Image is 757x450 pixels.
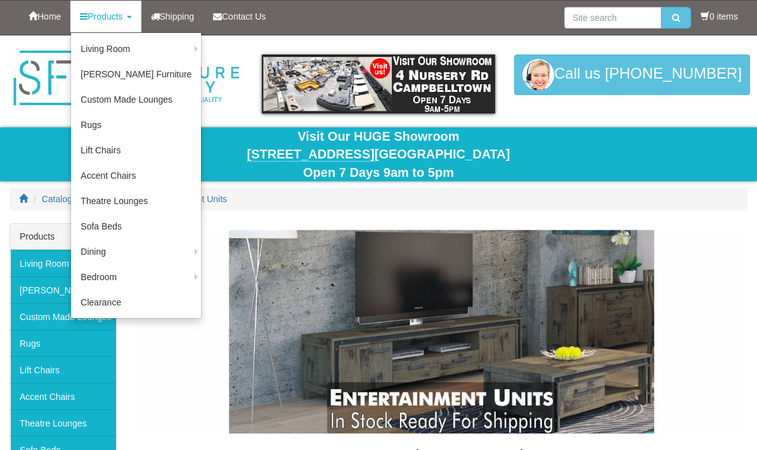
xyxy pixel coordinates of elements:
a: Theatre Lounges [71,188,201,214]
img: Entertainment Units [136,229,747,434]
span: Shipping [160,11,195,22]
a: Living Room [10,250,116,276]
li: 0 items [701,10,738,23]
a: Rugs [71,112,201,138]
div: Products [10,224,116,250]
a: Clearance [71,290,201,315]
a: Lift Chairs [71,138,201,163]
a: Bedroom [71,264,201,290]
a: Dining [71,239,201,264]
a: Accent Chairs [10,383,116,409]
a: Custom Made Lounges [71,87,201,112]
a: [PERSON_NAME] Furniture [71,61,201,87]
a: Theatre Lounges [10,409,116,436]
img: showroom.gif [262,55,495,113]
input: Site search [564,7,661,29]
a: Accent Chairs [71,163,201,188]
a: Home [19,1,70,32]
span: Contact Us [222,11,266,22]
div: Visit Our HUGE Showroom [GEOGRAPHIC_DATA] Open 7 Days 9am to 5pm [10,127,747,182]
a: Sofa Beds [71,214,201,239]
a: Shipping [141,1,204,32]
a: Living Room [71,36,201,61]
a: Lift Chairs [10,356,116,383]
a: Catalog [42,194,72,204]
span: Home [37,11,61,22]
a: Products [70,1,141,32]
a: Contact Us [204,1,275,32]
img: Sydney Furniture Factory [10,48,243,108]
a: Rugs [10,330,116,356]
span: Products [87,11,122,22]
a: Custom Made Lounges [10,303,116,330]
a: [PERSON_NAME] Furniture [10,276,116,303]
